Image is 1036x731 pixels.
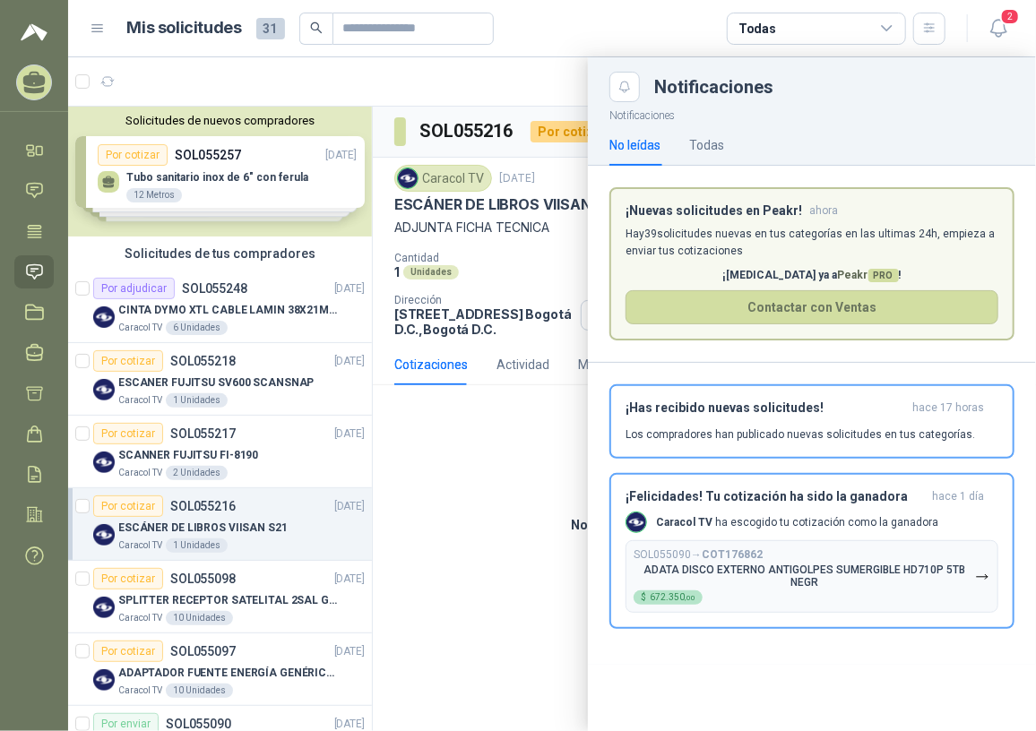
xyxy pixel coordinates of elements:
span: PRO [868,269,899,282]
span: hace 17 horas [912,400,984,416]
span: 31 [256,18,285,39]
h1: Mis solicitudes [127,15,242,41]
div: $ [634,590,703,605]
p: ADATA DISCO EXTERNO ANTIGOLPES SUMERGIBLE HD710P 5TB NEGR [634,563,975,589]
div: No leídas [609,135,660,155]
div: Notificaciones [654,78,1014,96]
div: Todas [689,135,724,155]
button: SOL055090→COT176862ADATA DISCO EXTERNO ANTIGOLPES SUMERGIBLE HD710P 5TB NEGR$672.350,00 [626,540,998,613]
h3: ¡Nuevas solicitudes en Peakr! [626,203,802,219]
p: Notificaciones [588,102,1036,125]
p: Los compradores han publicado nuevas solicitudes en tus categorías. [626,426,975,443]
button: ¡Has recibido nuevas solicitudes!hace 17 horas Los compradores han publicado nuevas solicitudes e... [609,384,1014,459]
button: 2 [982,13,1014,45]
span: ,00 [685,594,695,602]
h3: ¡Felicidades! Tu cotización ha sido la ganadora [626,489,925,504]
button: Close [609,72,640,102]
span: 2 [1000,8,1020,25]
h3: ¡Has recibido nuevas solicitudes! [626,400,905,416]
button: Contactar con Ventas [626,290,998,324]
button: ¡Felicidades! Tu cotización ha sido la ganadorahace 1 día Company LogoCaracol TV ha escogido tu c... [609,473,1014,629]
p: Hay 39 solicitudes nuevas en tus categorías en las ultimas 24h, empieza a enviar tus cotizaciones [626,226,998,260]
span: ahora [809,203,838,219]
div: Todas [738,19,776,39]
span: search [310,21,323,34]
img: Logo peakr [21,21,47,43]
p: ha escogido tu cotización como la ganadora [656,515,938,530]
p: SOL055090 → [634,548,763,562]
b: Caracol TV [656,516,712,529]
span: 672.350 [650,593,695,602]
p: ¡[MEDICAL_DATA] ya a ! [626,267,998,284]
span: hace 1 día [932,489,984,504]
img: Company Logo [626,512,646,532]
span: Peakr [838,269,899,281]
b: COT176862 [702,548,763,561]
